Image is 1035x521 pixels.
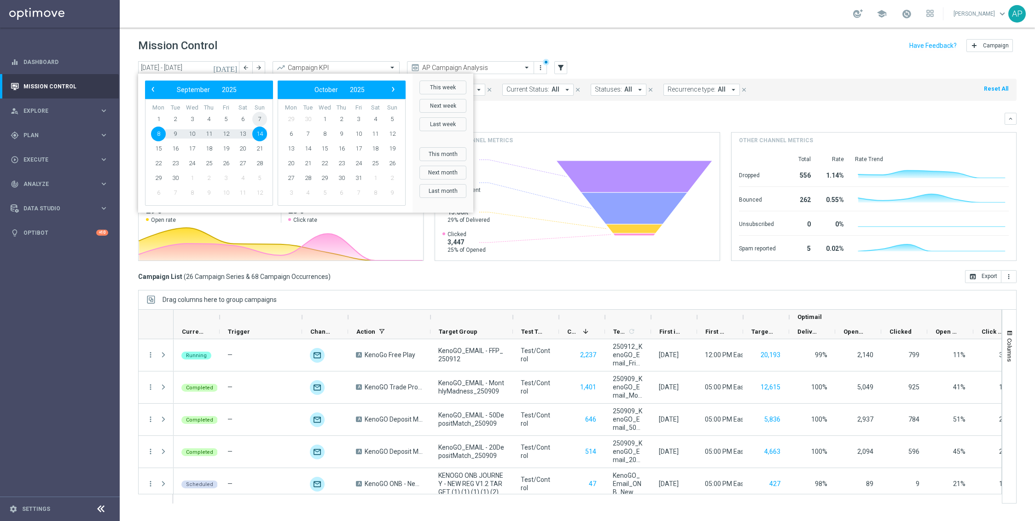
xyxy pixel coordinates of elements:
[168,112,183,127] span: 2
[557,64,565,72] i: filter_alt
[613,328,627,335] span: Templates
[741,87,747,93] i: close
[146,383,155,391] button: more_vert
[284,185,298,200] span: 3
[537,64,544,71] i: more_vert
[855,156,1009,163] div: Rate Trend
[351,185,366,200] span: 7
[521,328,543,335] span: Test Type
[301,185,315,200] span: 4
[579,349,597,361] button: 2,237
[138,272,331,281] h3: Campaign List
[11,156,99,164] div: Execute
[163,296,277,303] span: Drag columns here to group campaigns
[22,506,50,512] a: Settings
[182,328,204,335] span: Current Status
[310,380,325,395] img: Optimail
[575,87,581,93] i: close
[202,185,216,200] span: 9
[356,352,362,358] span: A
[705,328,727,335] span: First Send Time
[317,112,332,127] span: 1
[167,104,184,112] th: weekday
[822,216,844,231] div: 0%
[718,86,726,93] span: All
[552,86,559,93] span: All
[411,63,420,72] i: preview
[10,132,109,139] div: gps_fixed Plan keyboard_arrow_right
[99,155,108,164] i: keyboard_arrow_right
[384,104,401,112] th: weekday
[419,184,466,198] button: Last month
[668,86,715,93] span: Recurrence type:
[909,42,957,49] input: Have Feedback?
[628,328,635,335] i: refresh
[138,39,217,52] h1: Mission Control
[797,313,822,320] span: Optimail
[739,216,776,231] div: Unsubscribed
[168,171,183,185] span: 30
[212,61,239,75] button: [DATE]
[368,141,383,156] span: 18
[219,156,233,171] span: 26
[314,86,338,93] span: October
[23,74,108,98] a: Mission Control
[356,384,362,390] span: A
[419,166,466,179] button: Next month
[168,127,183,141] span: 9
[151,171,166,185] span: 29
[965,270,1001,283] button: open_in_browser Export
[368,185,383,200] span: 8
[624,86,632,93] span: All
[419,99,466,113] button: Next week
[219,112,233,127] span: 5
[563,86,571,94] i: arrow_drop_down
[787,240,811,255] div: 5
[10,58,109,66] button: equalizer Dashboard
[971,42,978,49] i: add
[228,328,250,335] span: Trigger
[235,127,250,141] span: 13
[350,86,365,93] span: 2025
[23,206,99,211] span: Data Studio
[356,481,362,486] span: A
[365,415,423,423] span: KenoGO Deposit Match
[768,478,781,490] button: 427
[1008,5,1026,23] div: AP
[146,415,155,423] i: more_vert
[146,480,155,488] i: more_vert
[280,84,399,96] bs-datepicker-navigation-view: ​ ​ ​
[11,180,19,188] i: track_changes
[310,328,332,335] span: Channel
[11,131,19,139] i: gps_fixed
[356,449,362,454] span: A
[10,83,109,90] button: Mission Control
[729,86,738,94] i: arrow_drop_down
[368,156,383,171] span: 25
[739,191,776,206] div: Bounced
[536,62,545,73] button: more_vert
[283,104,300,112] th: weekday
[10,205,109,212] div: Data Studio keyboard_arrow_right
[367,104,384,112] th: weekday
[787,156,811,163] div: Total
[10,229,109,237] div: lightbulb Optibot +10
[168,156,183,171] span: 23
[252,141,267,156] span: 21
[365,351,415,359] span: KenoGo Free Play
[739,167,776,182] div: Dropped
[10,180,109,188] div: track_changes Analyze keyboard_arrow_right
[219,171,233,185] span: 3
[185,185,199,200] span: 8
[627,326,635,336] span: Calculate column
[579,382,597,393] button: 1,401
[10,107,109,115] button: person_search Explore keyboard_arrow_right
[1007,116,1014,122] i: keyboard_arrow_down
[636,86,644,94] i: arrow_drop_down
[310,348,325,363] img: Optimail
[139,339,174,371] div: Press SPACE to select this row.
[1005,113,1017,125] button: keyboard_arrow_down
